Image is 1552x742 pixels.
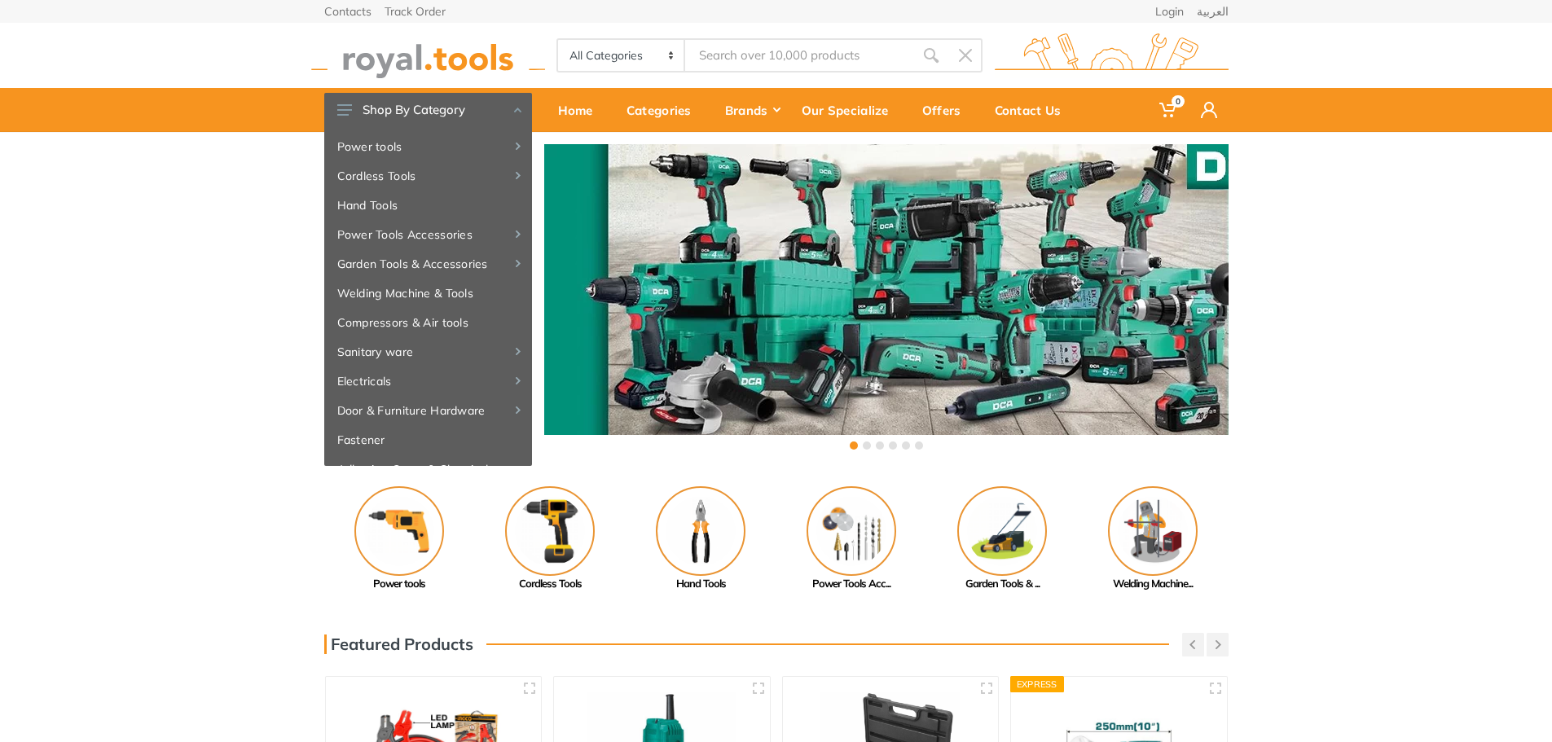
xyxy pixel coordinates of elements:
a: Our Specialize [790,88,911,132]
a: Garden Tools & ... [927,486,1078,592]
div: Categories [615,93,714,127]
h3: Featured Products [324,634,473,654]
select: Category [558,40,686,71]
a: Contacts [324,6,372,17]
a: Power tools [324,486,475,592]
img: Royal - Power tools [354,486,444,576]
a: Welding Machine & Tools [324,279,532,308]
a: Home [547,88,615,132]
a: Offers [911,88,983,132]
a: Hand Tools [626,486,776,592]
a: Power Tools Accessories [324,220,532,249]
a: Door & Furniture Hardware [324,396,532,425]
div: Contact Us [983,93,1084,127]
a: Garden Tools & Accessories [324,249,532,279]
a: Welding Machine... [1078,486,1229,592]
a: Sanitary ware [324,337,532,367]
a: Power tools [324,132,532,161]
img: royal.tools Logo [995,33,1229,78]
div: Garden Tools & ... [927,576,1078,592]
button: Shop By Category [324,93,532,127]
a: Cordless Tools [324,161,532,191]
div: Hand Tools [626,576,776,592]
div: Offers [911,93,983,127]
div: Cordless Tools [475,576,626,592]
a: العربية [1197,6,1229,17]
span: 0 [1172,95,1185,108]
img: Royal - Welding Machine & Tools [1108,486,1198,576]
a: Fastener [324,425,532,454]
a: Cordless Tools [475,486,626,592]
div: Power Tools Acc... [776,576,927,592]
img: royal.tools Logo [311,33,545,78]
div: Home [547,93,615,127]
div: Express [1010,676,1064,692]
input: Site search [685,38,913,72]
a: Track Order [385,6,446,17]
a: Adhesive, Spray & Chemical [324,454,532,484]
a: Power Tools Acc... [776,486,927,592]
a: Compressors & Air tools [324,308,532,337]
div: Power tools [324,576,475,592]
a: Categories [615,88,714,132]
img: Royal - Garden Tools & Accessories [957,486,1047,576]
img: Royal - Cordless Tools [505,486,595,576]
div: Brands [714,93,790,127]
a: Electricals [324,367,532,396]
a: Login [1155,6,1184,17]
a: Hand Tools [324,191,532,220]
a: Contact Us [983,88,1084,132]
img: Royal - Hand Tools [656,486,745,576]
div: Our Specialize [790,93,911,127]
a: 0 [1148,88,1189,132]
div: Welding Machine... [1078,576,1229,592]
img: Royal - Power Tools Accessories [807,486,896,576]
